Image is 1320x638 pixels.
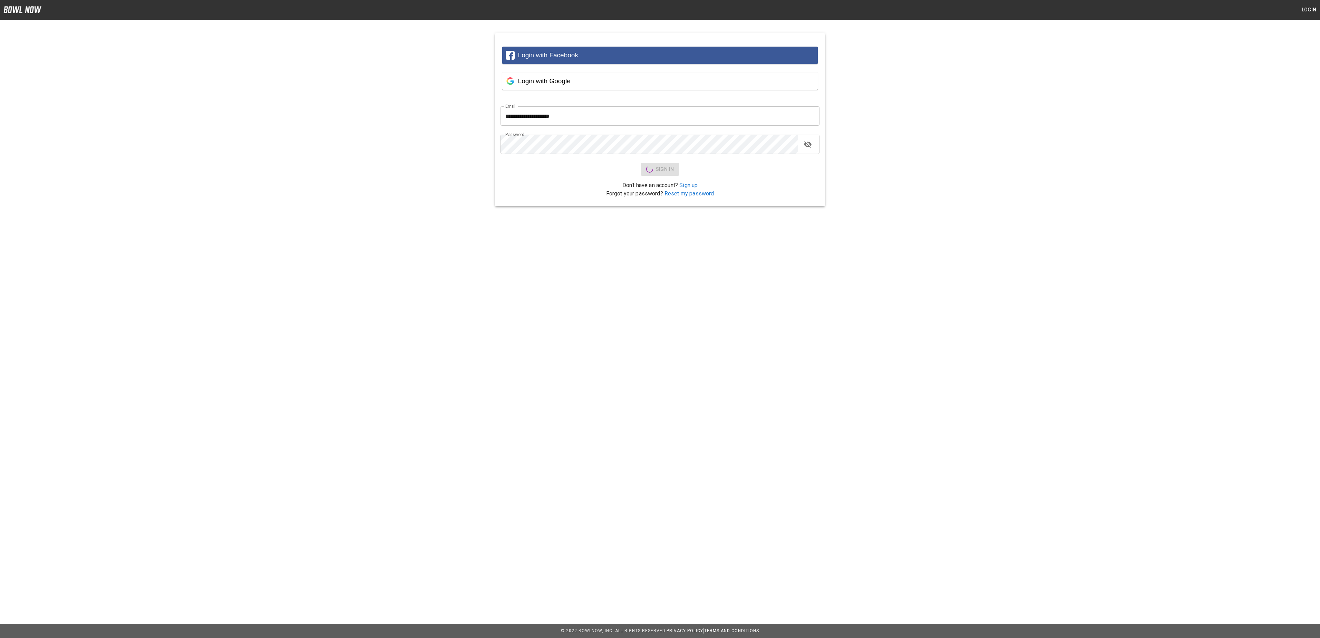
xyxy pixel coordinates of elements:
a: Sign up [679,182,698,188]
span: Login with Google [518,77,571,85]
p: Forgot your password? [501,190,819,198]
a: Terms and Conditions [704,628,759,633]
span: Login with Facebook [518,51,578,59]
button: toggle password visibility [801,137,815,151]
button: Login [1298,3,1320,16]
span: © 2022 BowlNow, Inc. All Rights Reserved. [561,628,667,633]
img: logo [3,6,41,13]
button: Login with Facebook [502,47,818,64]
button: Login with Google [502,72,818,90]
a: Reset my password [664,190,714,197]
a: Privacy Policy [667,628,703,633]
p: Don't have an account? [501,181,819,190]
